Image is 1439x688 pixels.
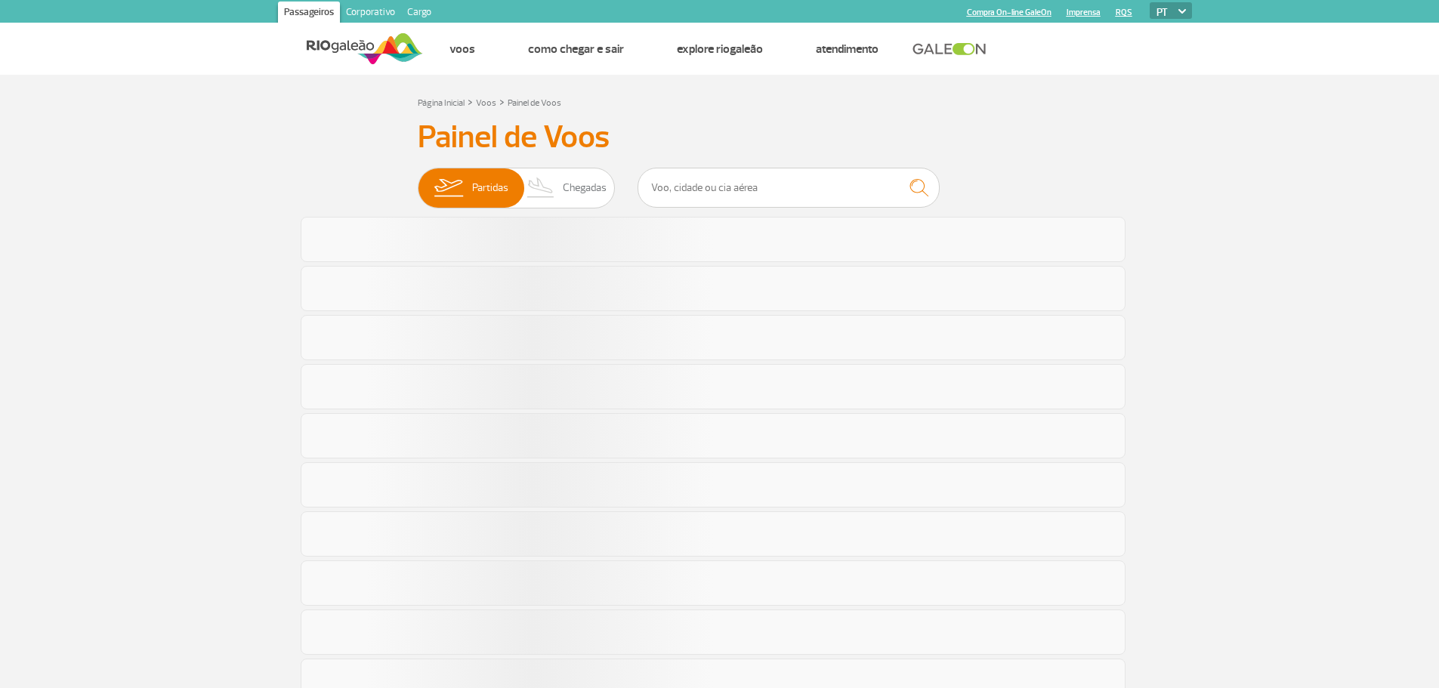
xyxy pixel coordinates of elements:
a: > [468,93,473,110]
a: Atendimento [816,42,879,57]
span: Partidas [472,168,508,208]
input: Voo, cidade ou cia aérea [638,168,940,208]
a: Passageiros [278,2,340,26]
h3: Painel de Voos [418,119,1022,156]
a: Voos [449,42,475,57]
a: Cargo [401,2,437,26]
a: > [499,93,505,110]
a: Compra On-line GaleOn [967,8,1051,17]
a: Voos [476,97,496,109]
a: Imprensa [1067,8,1101,17]
a: Painel de Voos [508,97,561,109]
a: RQS [1116,8,1132,17]
a: Explore RIOgaleão [677,42,763,57]
img: slider-desembarque [519,168,564,208]
a: Página Inicial [418,97,465,109]
span: Chegadas [563,168,607,208]
a: Corporativo [340,2,401,26]
img: slider-embarque [425,168,472,208]
a: Como chegar e sair [528,42,624,57]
